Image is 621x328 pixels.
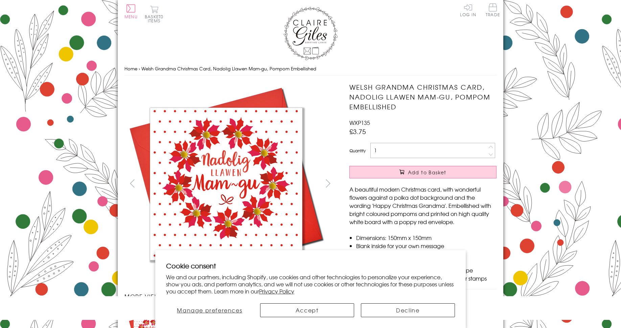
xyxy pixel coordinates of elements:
span: Trade [486,3,500,17]
button: Basket0 items [145,5,163,23]
span: Welsh Grandma Christmas Card, Nadolig Llawen Mam-gu, Pompom Embellished [141,65,316,72]
h1: Welsh Grandma Christmas Card, Nadolig Llawen Mam-gu, Pompom Embellished [349,82,497,111]
li: Dimensions: 150mm x 150mm [356,234,497,242]
h3: More views [124,292,336,300]
p: We and our partners, including Shopify, use cookies and other technologies to personalize your ex... [166,274,455,294]
span: Add to Basket [408,169,446,176]
span: Manage preferences [177,306,242,314]
label: Quantity [349,148,366,154]
span: £3.75 [349,127,366,136]
img: Welsh Grandma Christmas Card, Nadolig Llawen Mam-gu, Pompom Embellished [336,82,539,245]
button: Accept [260,303,354,317]
button: Decline [361,303,455,317]
h2: Cookie consent [166,261,455,270]
button: Add to Basket [349,166,497,178]
nav: breadcrumbs [124,62,497,76]
span: Menu [124,14,138,20]
a: Home [124,65,137,72]
button: Manage preferences [166,303,253,317]
li: Blank inside for your own message [356,242,497,250]
img: Welsh Grandma Christmas Card, Nadolig Llawen Mam-gu, Pompom Embellished [124,82,327,285]
span: 0 items [148,14,163,24]
span: › [139,65,140,72]
button: prev [124,176,140,191]
span: WXP135 [349,118,370,127]
button: next [321,176,336,191]
a: Trade [486,3,500,18]
img: Claire Giles Greetings Cards [283,7,338,60]
button: Menu [124,4,138,19]
p: A beautiful modern Christmas card, with wonderful flowers against a polka dot background and the ... [349,185,497,226]
a: Log In [460,3,476,17]
a: Privacy Policy [259,287,294,295]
